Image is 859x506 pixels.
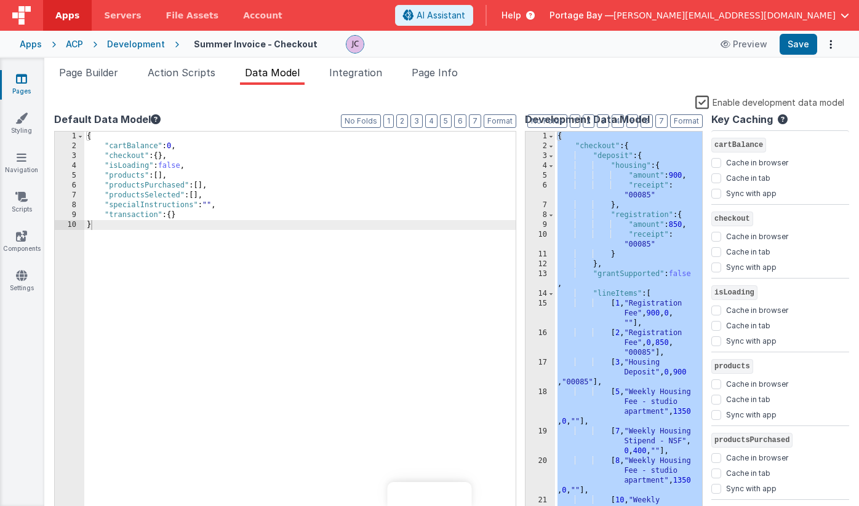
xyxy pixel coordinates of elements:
[55,151,84,161] div: 3
[55,171,84,181] div: 5
[726,334,777,346] label: Sync with app
[726,303,788,315] label: Cache in browser
[454,114,466,128] button: 6
[410,114,423,128] button: 3
[107,38,165,50] div: Development
[55,191,84,200] div: 7
[55,132,84,141] div: 1
[670,114,703,128] button: Format
[501,9,521,22] span: Help
[711,285,757,300] span: isLoading
[711,211,753,226] span: checkout
[20,38,42,50] div: Apps
[711,114,773,125] h4: Key Caching
[525,220,555,230] div: 9
[525,230,555,250] div: 10
[525,141,555,151] div: 2
[726,451,788,463] label: Cache in browser
[822,36,839,53] button: Options
[613,9,836,22] span: [PERSON_NAME][EMAIL_ADDRESS][DOMAIN_NAME]
[726,156,788,168] label: Cache in browser
[525,250,555,259] div: 11
[346,36,364,53] img: 5d1ca2343d4fbe88511ed98663e9c5d3
[525,161,555,171] div: 4
[525,456,555,496] div: 20
[55,141,84,151] div: 2
[59,66,118,79] span: Page Builder
[166,9,219,22] span: File Assets
[525,269,555,289] div: 13
[148,66,215,79] span: Action Scripts
[612,114,624,128] button: 4
[726,466,770,478] label: Cache in tab
[55,161,84,171] div: 4
[525,112,650,127] span: Development Data Model
[525,181,555,200] div: 6
[194,39,318,49] h4: Summer Invoice - Checkout
[525,210,555,220] div: 8
[525,427,555,456] div: 19
[726,318,770,331] label: Cache in tab
[55,210,84,220] div: 9
[54,112,161,127] button: Default Data Model
[726,260,777,272] label: Sync with app
[440,114,452,128] button: 5
[549,9,613,22] span: Portage Bay —
[655,114,668,128] button: 7
[55,200,84,210] div: 8
[726,392,770,405] label: Cache in tab
[780,34,817,55] button: Save
[711,359,753,374] span: products
[55,220,84,230] div: 10
[525,171,555,181] div: 5
[525,151,555,161] div: 3
[726,481,777,494] label: Sync with app
[425,114,437,128] button: 4
[396,114,408,128] button: 2
[726,229,788,242] label: Cache in browser
[711,138,766,152] span: cartBalance
[726,245,770,257] label: Cache in tab
[55,181,84,191] div: 6
[469,114,481,128] button: 7
[525,328,555,358] div: 16
[726,171,770,183] label: Cache in tab
[597,114,609,128] button: 3
[383,114,394,128] button: 1
[525,132,555,141] div: 1
[525,259,555,269] div: 12
[626,114,638,128] button: 5
[66,38,83,50] div: ACP
[329,66,382,79] span: Integration
[245,66,300,79] span: Data Model
[525,299,555,328] div: 15
[341,114,381,128] button: No Folds
[527,114,567,128] button: No Folds
[55,9,79,22] span: Apps
[726,186,777,199] label: Sync with app
[726,377,788,389] label: Cache in browser
[641,114,653,128] button: 6
[695,95,844,109] label: Enable development data model
[525,200,555,210] div: 7
[104,9,141,22] span: Servers
[525,289,555,299] div: 14
[583,114,594,128] button: 2
[726,408,777,420] label: Sync with app
[412,66,458,79] span: Page Info
[713,34,775,54] button: Preview
[417,9,465,22] span: AI Assistant
[711,433,793,448] span: productsPurchased
[395,5,473,26] button: AI Assistant
[525,358,555,387] div: 17
[484,114,516,128] button: Format
[549,9,849,22] button: Portage Bay — [PERSON_NAME][EMAIL_ADDRESS][DOMAIN_NAME]
[525,387,555,427] div: 18
[570,114,580,128] button: 1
